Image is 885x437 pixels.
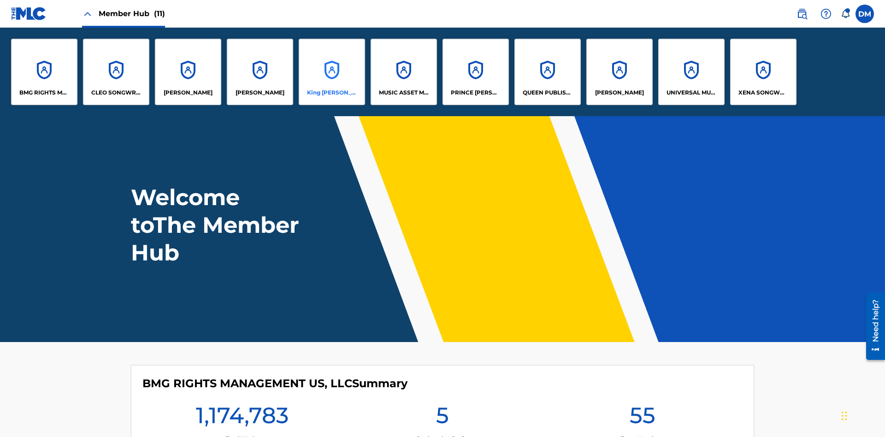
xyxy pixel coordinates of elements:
a: Accounts[PERSON_NAME] [227,39,293,105]
p: BMG RIGHTS MANAGEMENT US, LLC [19,89,70,97]
span: (11) [154,9,165,18]
div: Notifications [841,9,850,18]
h1: 5 [436,402,449,435]
p: QUEEN PUBLISHA [523,89,573,97]
a: AccountsBMG RIGHTS MANAGEMENT US, LLC [11,39,77,105]
a: AccountsKing [PERSON_NAME] [299,39,365,105]
p: PRINCE MCTESTERSON [451,89,501,97]
h1: 1,174,783 [196,402,289,435]
h4: BMG RIGHTS MANAGEMENT US, LLC [142,377,407,390]
div: User Menu [855,5,874,23]
iframe: Chat Widget [839,393,885,437]
a: AccountsQUEEN PUBLISHA [514,39,581,105]
p: XENA SONGWRITER [738,89,789,97]
div: Help [817,5,835,23]
a: AccountsXENA SONGWRITER [730,39,796,105]
p: EYAMA MCSINGER [236,89,284,97]
a: AccountsUNIVERSAL MUSIC PUB GROUP [658,39,725,105]
img: search [796,8,808,19]
img: MLC Logo [11,7,47,20]
p: RONALD MCTESTERSON [595,89,644,97]
p: CLEO SONGWRITER [91,89,142,97]
a: Accounts[PERSON_NAME] [155,39,221,105]
a: AccountsMUSIC ASSET MANAGEMENT (MAM) [371,39,437,105]
p: UNIVERSAL MUSIC PUB GROUP [667,89,717,97]
a: Accounts[PERSON_NAME] [586,39,653,105]
a: AccountsCLEO SONGWRITER [83,39,149,105]
p: MUSIC ASSET MANAGEMENT (MAM) [379,89,429,97]
p: ELVIS COSTELLO [164,89,212,97]
iframe: Resource Center [859,289,885,365]
img: help [820,8,832,19]
a: AccountsPRINCE [PERSON_NAME] [442,39,509,105]
h1: 55 [630,402,655,435]
a: Public Search [793,5,811,23]
div: Drag [842,402,847,430]
p: King McTesterson [307,89,357,97]
img: Close [82,8,93,19]
h1: Welcome to The Member Hub [131,183,303,266]
span: Member Hub [99,8,165,19]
